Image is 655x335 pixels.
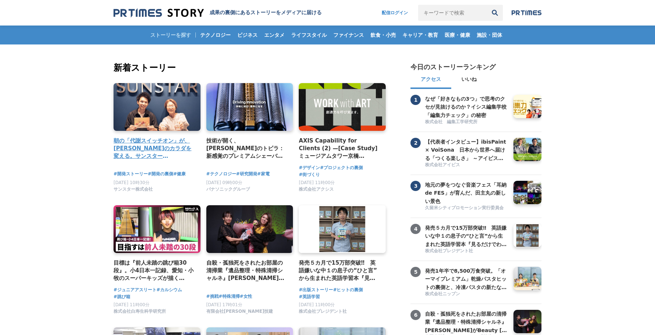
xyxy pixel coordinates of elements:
[410,310,421,320] span: 6
[114,293,130,300] a: #跳び箱
[425,95,508,118] a: なぜ「好きなもの3つ」で思考のクセが見抜けるのか？イシス編集学校「編集力チェック」の秘密
[288,32,330,38] span: ライフスタイル
[173,171,186,178] span: #健康
[234,32,261,38] span: ビジネス
[114,8,322,18] a: 成果の裏側にあるストーリーをメディアに届ける 成果の裏側にあるストーリーをメディアに届ける
[425,181,508,205] h3: 地元の夢をつなぐ音楽フェス「耳納 de FES」が育んだ、田主丸の新しい景色
[299,164,320,171] span: #デザイン
[425,162,508,169] a: 株式会社アイビス
[114,287,156,293] a: #ジュニアアスリート
[114,186,153,192] span: サンスター株式会社
[410,267,421,277] span: 5
[114,259,195,283] h4: 目標は『前人未踏の跳び箱30段』。小4日本一記録、愛知・小牧のスーパーキッズが描く[PERSON_NAME]とは？
[210,9,322,16] h1: 成果の裏側にあるストーリーをメディアに届ける
[261,32,287,38] span: エンタメ
[206,188,250,194] a: パナソニックグループ
[425,310,508,334] h3: 自殺・孤独死をされたお部屋の清掃業『遺品整理・特殊清掃シャルネ』[PERSON_NAME]がBeauty [GEOGRAPHIC_DATA][PERSON_NAME][GEOGRAPHIC_DA...
[114,137,195,160] a: 朝の「代謝スイッチオン」が、[PERSON_NAME]のカラダを変える。サンスター「[GEOGRAPHIC_DATA]」から生まれた、新しい健康飲料の開発舞台裏
[299,293,320,300] a: #英語学習
[206,293,219,300] a: #挑戦
[148,171,173,178] a: #開発の裏側
[512,10,541,16] img: prtimes
[206,171,236,178] a: #テクノロジー
[114,8,204,18] img: 成果の裏側にあるストーリーをメディアに届ける
[425,181,508,204] a: 地元の夢をつなぐ音楽フェス「耳納 de FES」が育んだ、田主丸の新しい景色
[425,95,508,119] h3: なぜ「好きなもの3つ」で思考のクセが見抜けるのか？イシス編集学校「編集力チェック」の秘密
[425,267,508,290] a: 発売1年半で8,500万食突破。「オーマイプレミアム」乾燥パスタヒットの裏側と、冷凍パスタの新たな挑戦。徹底的な消費者起点で「おいしさ」を追求するニップンの歩み
[425,248,473,254] span: 株式会社プレジデント社
[299,137,380,160] a: AXIS Capability for Clients (2) —[Case Study] ミュージアムタワー京橋 「WORK with ART」
[400,32,441,38] span: キャリア・教育
[299,302,335,307] span: [DATE] 11時00分
[299,287,333,293] a: #出版ストーリー
[219,293,240,300] a: #特殊清掃
[425,291,460,297] span: 株式会社ニップン
[299,308,347,315] span: 株式会社プレジデント社
[474,32,505,38] span: 施設・団体
[320,164,363,171] a: #プロジェクトの裏側
[206,259,287,283] a: 自殺・孤独死をされたお部屋の清掃業『遺品整理・特殊清掃シャルネ』[PERSON_NAME]がBeauty [GEOGRAPHIC_DATA][PERSON_NAME][GEOGRAPHIC_DA...
[257,171,270,178] span: #家電
[299,180,335,185] span: [DATE] 11時00分
[368,26,399,44] a: 飲食・小売
[425,119,508,126] a: 株式会社 編集工学研究所
[425,248,508,255] a: 株式会社プレジデント社
[442,26,473,44] a: 医療・健康
[400,26,441,44] a: キャリア・教育
[410,224,421,234] span: 4
[425,267,508,291] h3: 発売1年半で8,500万食突破。「オーマイプレミアム」乾燥パスタヒットの裏側と、冷凍パスタの新たな挑戦。徹底的な消費者起点で「おいしさ」を追求するニップンの歩み
[451,71,487,89] button: いいね
[410,63,496,71] h2: 今日のストーリーランキング
[156,287,182,293] span: #カルシウム
[410,138,421,148] span: 2
[474,26,505,44] a: 施設・団体
[425,224,508,248] h3: 発売５カ月で15万部突破‼ 英語嫌いな中１の息子の“ひと言”から生まれた英語学習本『見るだけでわかる‼ 英語ピクト図鑑』異例ヒットの要因
[206,186,250,192] span: パナソニックグループ
[206,302,242,307] span: [DATE] 17時01分
[197,26,234,44] a: テクノロジー
[374,5,415,21] a: 配信ログイン
[425,205,504,211] span: 久留米シティプロモーション実行委員会
[425,310,508,333] a: 自殺・孤独死をされたお部屋の清掃業『遺品整理・特殊清掃シャルネ』[PERSON_NAME]がBeauty [GEOGRAPHIC_DATA][PERSON_NAME][GEOGRAPHIC_DA...
[410,95,421,105] span: 1
[299,171,320,178] a: #街づくり
[114,308,166,315] span: 株式会社白寿生科学研究所
[425,205,508,212] a: 久留米シティプロモーション実行委員会
[425,291,508,298] a: 株式会社ニップン
[368,32,399,38] span: 飲食・小売
[418,5,487,21] input: キーワードで検索
[261,26,287,44] a: エンタメ
[333,287,363,293] a: #ヒットの裏側
[425,138,508,161] a: 【代表者インタビュー】ibisPaint × VoiSona 日本から世界へ届ける「つくる楽しさ」 ～アイビスがテクノスピーチと挑戦する、新しい創作文化の形成～
[288,26,330,44] a: ライフスタイル
[206,137,287,160] a: 技術が開く、[PERSON_NAME]のトビラ：新感覚のプレミアムシェーバー「ラムダッシュ パームイン」
[114,61,387,74] h2: 新着ストーリー
[114,180,150,185] span: [DATE] 10時30分
[236,171,257,178] a: #研究開発
[410,181,421,191] span: 3
[114,171,148,178] a: #開発ストーリー
[206,311,273,316] a: 有限会社[PERSON_NAME]技建
[206,180,242,185] span: [DATE] 09時00分
[114,302,150,307] span: [DATE] 11時00分
[487,5,503,21] button: 検索
[206,308,273,315] span: 有限会社[PERSON_NAME]技建
[234,26,261,44] a: ビジネス
[240,293,252,300] a: #女性
[425,162,460,168] span: 株式会社アイビス
[299,186,334,192] span: 株式会社アクシス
